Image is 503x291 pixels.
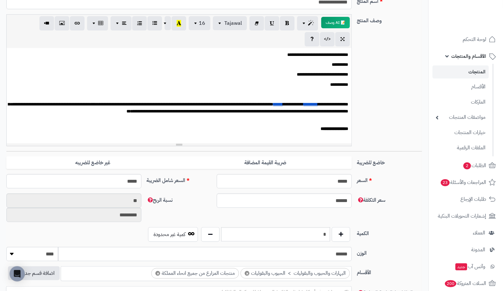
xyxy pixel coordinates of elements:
[440,179,450,186] span: 23
[445,280,457,287] span: 200
[444,279,486,288] span: السلات المتروكة
[432,158,499,173] a: الطلبات2
[451,52,486,61] span: الأقسام والمنتجات
[432,259,499,274] a: وآتس آبجديد
[354,14,425,24] label: وصف المنتج
[213,16,247,30] button: Tajawal
[463,35,486,44] span: لوحة التحكم
[440,178,486,187] span: المراجعات والأسئلة
[151,268,239,279] li: منتجات المزارع من جميع انحاء المملكة
[8,266,60,280] button: اضافة قسم جديد
[245,271,249,276] span: ×
[354,266,425,276] label: الأقسام
[432,32,499,47] a: لوحة التحكم
[224,19,242,27] span: Tajawal
[460,195,486,204] span: طلبات الإرجاع
[357,196,385,204] span: سعر التكلفة
[354,247,425,257] label: الوزن
[321,17,350,28] button: 📝 AI وصف
[179,156,352,169] label: ضريبة القيمة المضافة
[432,242,499,257] a: المدونة
[144,174,214,184] label: السعر شامل الضريبة
[432,80,489,94] a: الأقسام
[432,208,499,224] a: إشعارات التحويلات البنكية
[473,228,485,237] span: العملاء
[155,271,160,276] span: ×
[432,126,489,139] a: خيارات المنتجات
[471,245,485,254] span: المدونة
[463,161,486,170] span: الطلبات
[455,262,485,271] span: وآتس آب
[432,276,499,291] a: السلات المتروكة200
[6,156,179,169] label: غير خاضع للضريبه
[189,16,210,30] button: 16
[354,227,425,237] label: الكمية
[354,174,425,184] label: السعر
[10,266,25,281] div: Open Intercom Messenger
[463,162,471,169] span: 2
[438,212,486,220] span: إشعارات التحويلات البنكية
[432,65,489,78] a: المنتجات
[432,111,489,124] a: مواصفات المنتجات
[432,192,499,207] a: طلبات الإرجاع
[455,263,467,270] span: جديد
[432,175,499,190] a: المراجعات والأسئلة23
[199,19,205,27] span: 16
[432,225,499,240] a: العملاء
[146,196,173,204] span: نسبة الربح
[354,156,425,166] label: خاضع للضريبة
[241,268,350,279] li: البهارات والحبوب والبقوليات > الحبوب والبقوليات
[460,12,497,25] img: logo-2.png
[432,141,489,155] a: الملفات الرقمية
[432,95,489,109] a: الماركات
